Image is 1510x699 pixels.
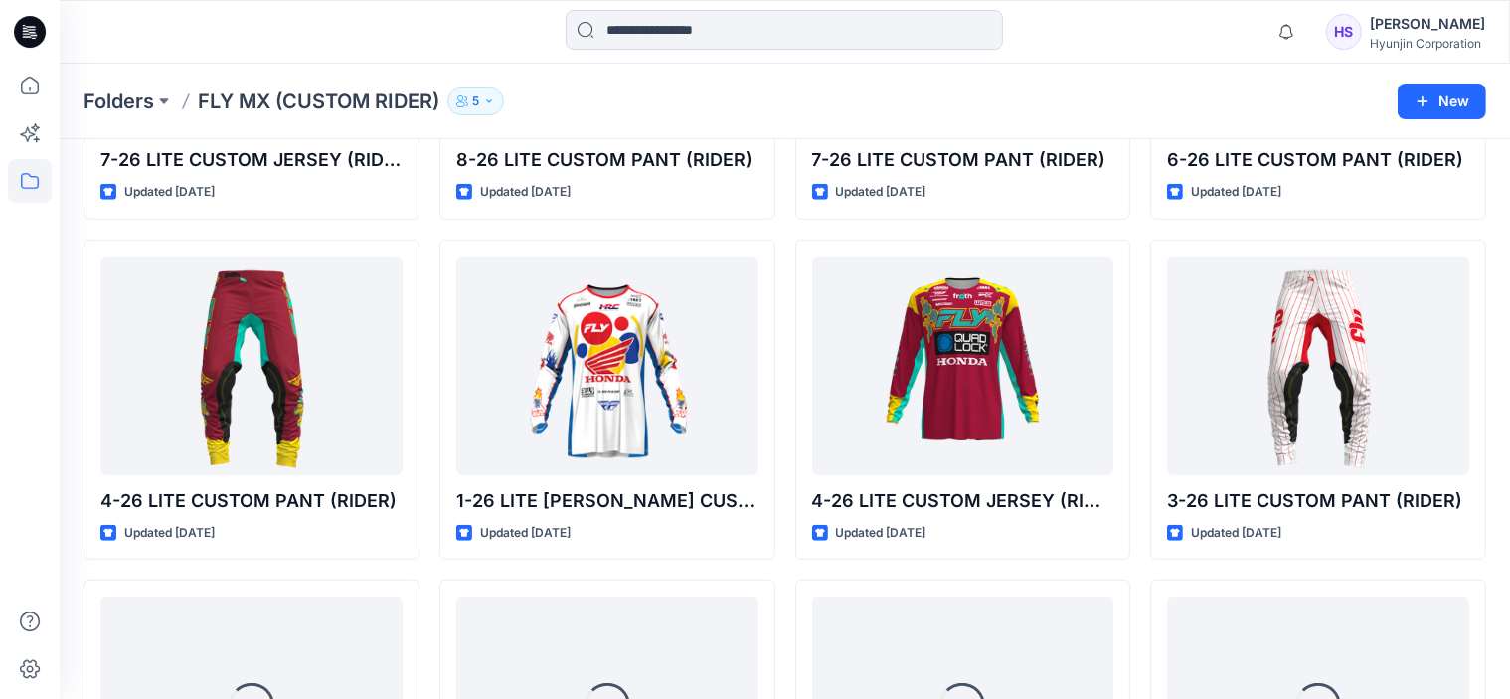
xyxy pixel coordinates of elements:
div: [PERSON_NAME] [1370,12,1485,36]
p: 4-26 LITE CUSTOM PANT (RIDER) [100,487,403,515]
button: New [1398,84,1486,119]
p: 5 [472,90,479,112]
a: 3-26 LITE CUSTOM PANT (RIDER) [1167,257,1469,475]
button: 5 [447,87,504,115]
p: Updated [DATE] [124,523,215,544]
p: FLY MX (CUSTOM RIDER) [198,87,439,115]
p: 6-26 LITE CUSTOM PANT (RIDER) [1167,146,1469,174]
a: 1-26 LITE HYMAS CUSTOM JERSEY [456,257,758,475]
p: 8-26 LITE CUSTOM PANT (RIDER) [456,146,758,174]
div: HS [1326,14,1362,50]
p: Updated [DATE] [836,523,926,544]
p: Updated [DATE] [480,523,571,544]
p: 4-26 LITE CUSTOM JERSEY (RIDER) [812,487,1114,515]
p: 7-26 LITE CUSTOM PANT (RIDER) [812,146,1114,174]
p: Updated [DATE] [836,182,926,203]
p: Updated [DATE] [124,182,215,203]
a: Folders [84,87,154,115]
p: 7-26 LITE CUSTOM JERSEY (RIDER) [100,146,403,174]
p: 3-26 LITE CUSTOM PANT (RIDER) [1167,487,1469,515]
p: Updated [DATE] [480,182,571,203]
p: 1-26 LITE [PERSON_NAME] CUSTOM JERSEY [456,487,758,515]
p: Updated [DATE] [1191,182,1281,203]
div: Hyunjin Corporation [1370,36,1485,51]
a: 4-26 LITE CUSTOM JERSEY (RIDER) [812,257,1114,475]
a: 4-26 LITE CUSTOM PANT (RIDER) [100,257,403,475]
p: Updated [DATE] [1191,523,1281,544]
